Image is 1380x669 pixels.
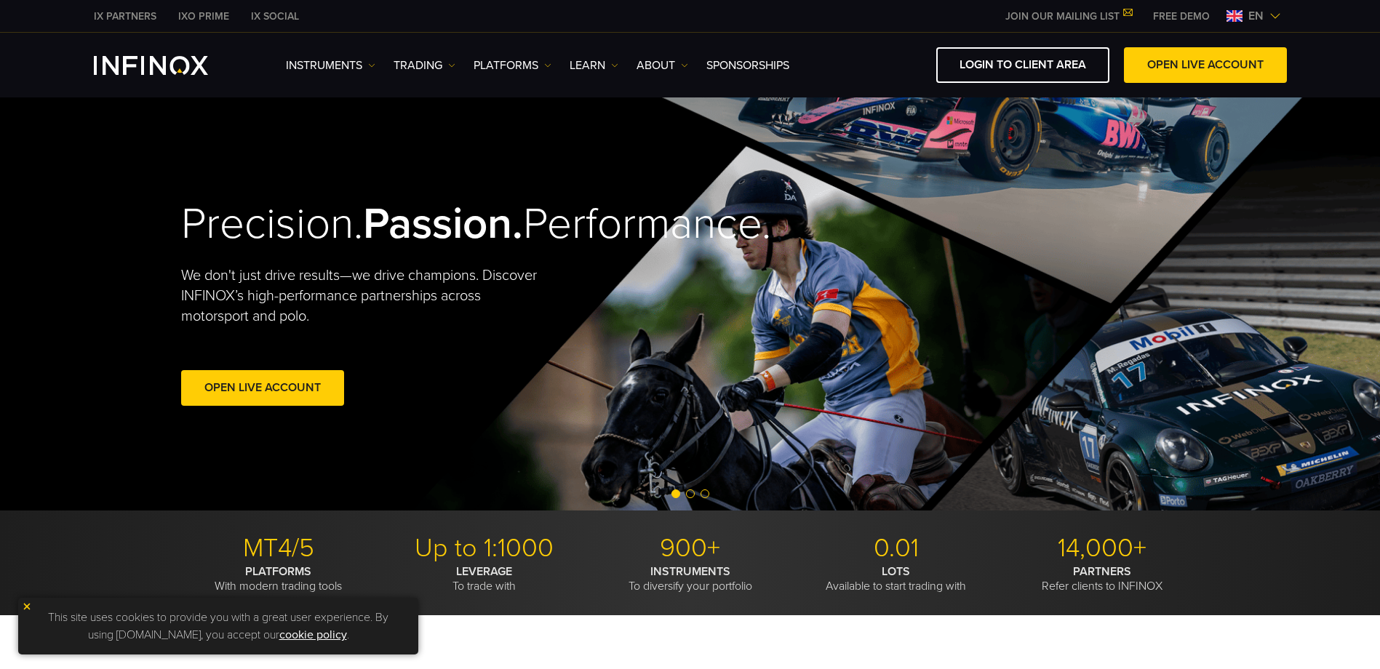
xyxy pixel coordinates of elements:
a: INFINOX [83,9,167,24]
p: To trade with [387,564,582,593]
a: SPONSORSHIPS [706,57,789,74]
img: yellow close icon [22,601,32,612]
p: Available to start trading with [799,564,994,593]
p: 0.01 [799,532,994,564]
p: 14,000+ [1005,532,1200,564]
a: LOGIN TO CLIENT AREA [936,47,1109,83]
a: TRADING [394,57,455,74]
a: PLATFORMS [474,57,551,74]
span: Go to slide 2 [686,489,695,498]
p: Up to 1:1000 [387,532,582,564]
a: Learn [570,57,618,74]
strong: PARTNERS [1073,564,1131,579]
a: ABOUT [637,57,688,74]
strong: LEVERAGE [456,564,512,579]
a: INFINOX [240,9,310,24]
span: Go to slide 3 [701,489,709,498]
a: OPEN LIVE ACCOUNT [1124,47,1287,83]
strong: Passion. [363,198,523,250]
span: Go to slide 1 [671,489,680,498]
a: INFINOX [167,9,240,24]
p: 900+ [593,532,788,564]
strong: LOTS [882,564,910,579]
a: cookie policy [279,628,347,642]
h2: Precision. Performance. [181,198,639,251]
a: Open Live Account [181,370,344,406]
a: JOIN OUR MAILING LIST [994,10,1142,23]
p: With modern trading tools [181,564,376,593]
p: MT4/5 [181,532,376,564]
p: To diversify your portfolio [593,564,788,593]
p: This site uses cookies to provide you with a great user experience. By using [DOMAIN_NAME], you a... [25,605,411,647]
p: We don't just drive results—we drive champions. Discover INFINOX’s high-performance partnerships ... [181,265,548,327]
a: INFINOX Logo [94,56,242,75]
p: Refer clients to INFINOX [1005,564,1200,593]
strong: PLATFORMS [245,564,311,579]
a: Instruments [286,57,375,74]
strong: INSTRUMENTS [650,564,730,579]
a: INFINOX MENU [1142,9,1221,24]
span: en [1243,7,1269,25]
